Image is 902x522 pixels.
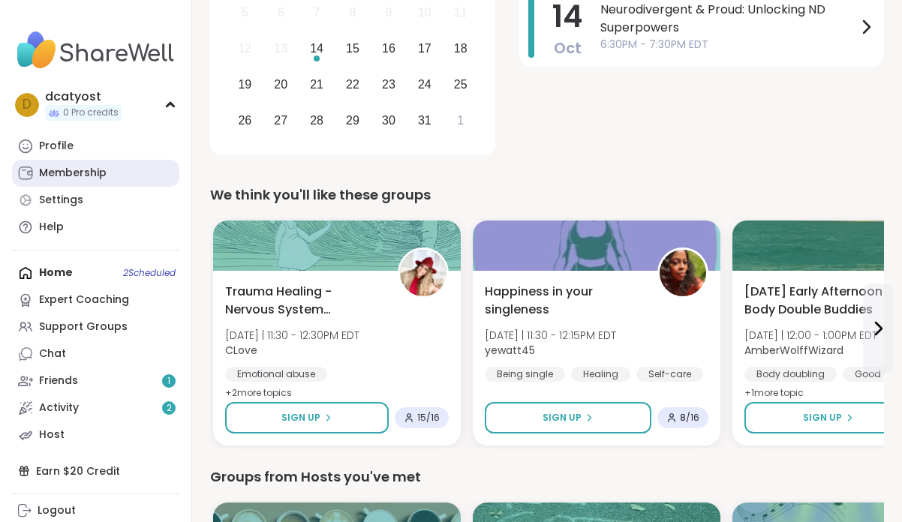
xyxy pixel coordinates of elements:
div: 7 [314,2,320,22]
a: Profile [12,133,179,160]
div: Not available Monday, October 13th, 2025 [265,32,297,64]
a: Membership [12,160,179,187]
b: CLove [225,343,257,358]
span: Trauma Healing - Nervous System Regulation [225,283,381,319]
div: Choose Friday, October 24th, 2025 [408,68,440,100]
div: 22 [346,74,359,94]
div: Membership [39,166,107,181]
div: Choose Friday, October 17th, 2025 [408,32,440,64]
div: Choose Thursday, October 30th, 2025 [373,104,405,136]
div: Choose Sunday, October 19th, 2025 [229,68,261,100]
div: 15 [346,38,359,58]
div: 6 [278,2,284,22]
div: Choose Thursday, October 16th, 2025 [373,32,405,64]
div: 28 [310,110,323,130]
button: Sign Up [225,402,389,433]
span: 1 [167,375,170,388]
div: Choose Wednesday, October 22nd, 2025 [337,68,369,100]
div: 21 [310,74,323,94]
span: 6:30PM - 7:30PM EDT [600,37,857,52]
div: Choose Thursday, October 23rd, 2025 [373,68,405,100]
a: Settings [12,187,179,214]
span: d [23,95,32,115]
div: Choose Monday, October 20th, 2025 [265,68,297,100]
span: 8 / 16 [680,412,699,424]
span: Neurodivergent & Proud: Unlocking ND Superpowers [600,1,857,37]
div: 23 [382,74,395,94]
div: 16 [382,38,395,58]
div: Body doubling [744,367,837,382]
img: ShareWell Nav Logo [12,24,179,76]
div: Activity [39,400,79,415]
div: 25 [454,74,468,94]
div: Choose Friday, October 31st, 2025 [408,104,440,136]
div: Earn $20 Credit [12,457,179,484]
div: Choose Tuesday, October 28th, 2025 [301,104,333,136]
a: Chat [12,340,179,367]
div: Choose Tuesday, October 21st, 2025 [301,68,333,100]
div: 30 [382,110,395,130]
a: Activity2 [12,394,179,421]
div: 14 [310,38,323,58]
div: 11 [454,2,468,22]
div: Not available Sunday, October 12th, 2025 [229,32,261,64]
a: Support Groups [12,313,179,340]
div: dcatyost [45,88,122,105]
div: Healing [571,367,630,382]
span: [DATE] | 12:00 - 1:00PM EDT [744,328,877,343]
div: 31 [418,110,431,130]
div: Self-care [636,367,703,382]
div: Emotional abuse [225,367,327,382]
span: Sign Up [803,411,842,424]
b: AmberWolffWizard [744,343,843,358]
div: Support Groups [39,319,128,334]
a: Friends1 [12,367,179,394]
a: Expert Coaching [12,286,179,313]
div: We think you'll like these groups [210,184,884,205]
div: 9 [385,2,392,22]
div: Choose Saturday, October 25th, 2025 [444,68,477,100]
div: 12 [238,38,251,58]
span: Sign Up [281,411,320,424]
div: Host [39,427,65,442]
span: Sign Up [543,411,582,424]
span: 2 [167,402,172,415]
div: Choose Tuesday, October 14th, 2025 [301,32,333,64]
div: Logout [38,503,76,518]
span: Happiness in your singleness [485,283,641,319]
div: 20 [274,74,287,94]
div: 24 [418,74,431,94]
div: 8 [350,2,356,22]
div: 5 [242,2,248,22]
div: Choose Saturday, October 18th, 2025 [444,32,477,64]
a: Help [12,214,179,241]
div: Being single [485,367,565,382]
div: Chat [39,346,66,361]
div: 1 [457,110,464,130]
span: 0 Pro credits [63,106,119,119]
div: Profile [39,139,74,154]
img: CLove [400,250,446,296]
div: Choose Sunday, October 26th, 2025 [229,104,261,136]
span: [DATE] | 11:30 - 12:15PM EDT [485,328,616,343]
img: yewatt45 [660,250,706,296]
div: Expert Coaching [39,292,129,307]
b: yewatt45 [485,343,535,358]
div: 10 [418,2,431,22]
span: Oct [554,37,582,58]
div: Choose Saturday, November 1st, 2025 [444,104,477,136]
div: 19 [238,74,251,94]
div: 18 [454,38,468,58]
span: 15 / 16 [417,412,440,424]
div: Groups from Hosts you've met [210,466,884,487]
div: Choose Monday, October 27th, 2025 [265,104,297,136]
div: 13 [274,38,287,58]
div: 17 [418,38,431,58]
div: Choose Wednesday, October 29th, 2025 [337,104,369,136]
div: 29 [346,110,359,130]
span: [DATE] | 11:30 - 12:30PM EDT [225,328,359,343]
div: 27 [274,110,287,130]
div: 26 [238,110,251,130]
div: Choose Wednesday, October 15th, 2025 [337,32,369,64]
div: Friends [39,373,78,388]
